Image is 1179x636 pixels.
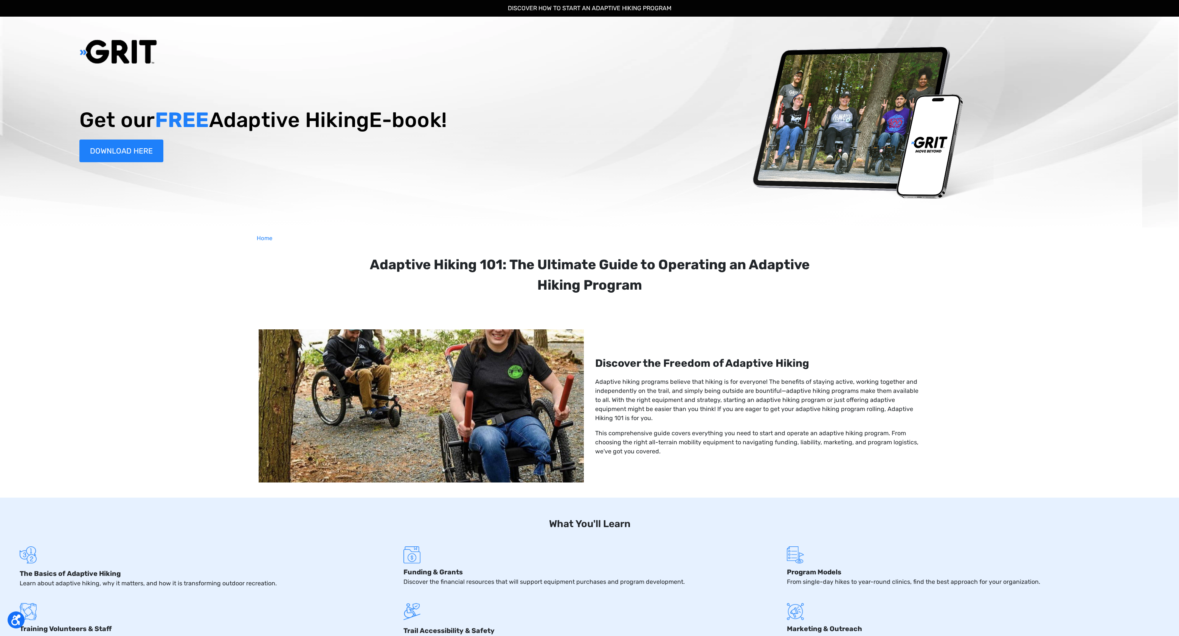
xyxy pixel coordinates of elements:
span: Marketing & Outreach [787,625,862,633]
span: Home [257,235,272,242]
img: grit-logo [79,39,157,64]
span: What You'll Learn [549,518,630,530]
span: Discover the Freedom of Adaptive Hiking [595,357,809,369]
p: Adaptive hiking programs believe that hiking is for everyone! The benefits of staying active, wor... [595,377,920,423]
span: The Basics of Adaptive Hiking [20,569,121,578]
img: banner image [750,47,996,199]
p: Learn about adaptive hiking, why it matters, and how it is transforming outdoor recreation. [20,579,392,588]
strong: Funding & Grants [403,568,463,576]
a: DOWNLOAD HERE [79,140,163,162]
p: Discover the financial resources that will support equipment purchases and program development. [403,577,776,586]
p: This comprehensive guide covers everything you need to start and operate an adaptive hiking progr... [595,429,920,456]
strong: Adaptive Hiking 101: The Ultimate Guide to Operating an Adaptive Hiking Program [370,256,810,293]
nav: Breadcrumb [257,234,922,243]
span: E-book! [369,108,447,132]
span: Program Models [787,568,841,576]
span: Training Volunteers & Staff [20,625,112,633]
strong: FREE [155,108,209,132]
p: From single-day hikes to year-round clinics, find the best approach for your organization. [787,577,1159,586]
h1: Get our Adaptive Hiking [79,108,567,133]
a: Home [257,234,272,243]
strong: Trail Accessibility & Safety [403,627,495,635]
